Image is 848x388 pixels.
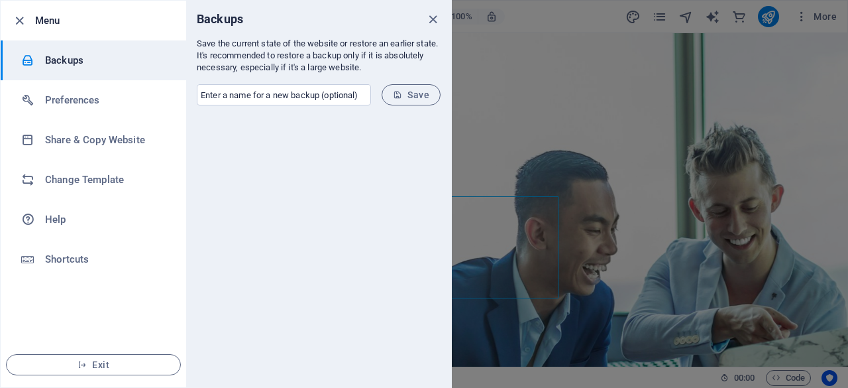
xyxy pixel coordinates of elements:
h6: Backups [45,52,168,68]
button: Exit [6,354,181,375]
h6: Change Template [45,172,168,188]
h6: Help [45,212,168,227]
h6: Share & Copy Website [45,132,168,148]
button: Save [382,84,441,105]
input: Enter a name for a new backup (optional) [197,84,371,105]
button: close [425,11,441,27]
h6: Shortcuts [45,251,168,267]
h6: Preferences [45,92,168,108]
p: Save the current state of the website or restore an earlier state. It's recommended to restore a ... [197,38,441,74]
span: Save [393,90,429,100]
h6: Backups [197,11,243,27]
a: Help [1,200,186,239]
h6: Menu [35,13,176,29]
span: Exit [17,359,170,370]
